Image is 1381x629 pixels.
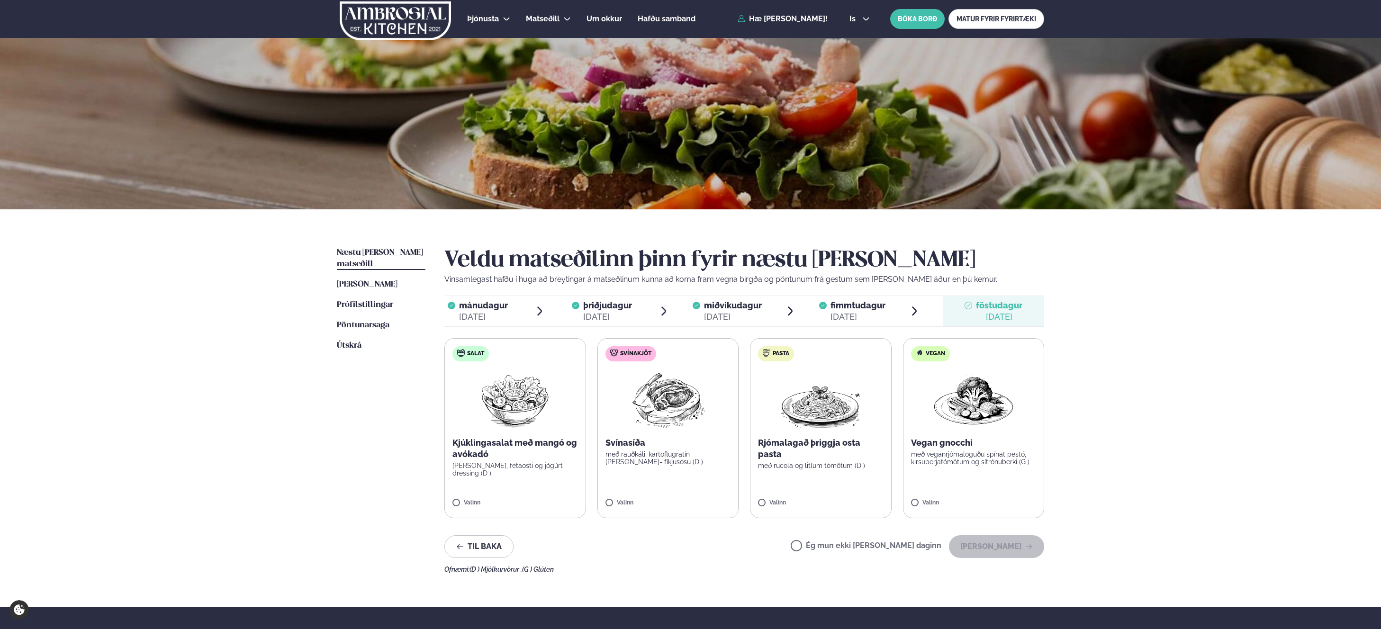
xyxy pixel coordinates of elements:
[932,369,1015,430] img: Vegan.png
[526,14,560,23] span: Matseðill
[704,300,762,310] span: miðvikudagur
[444,247,1044,274] h2: Veldu matseðilinn þinn fyrir næstu [PERSON_NAME]
[842,15,877,23] button: is
[583,311,632,323] div: [DATE]
[587,13,622,25] a: Um okkur
[949,535,1044,558] button: [PERSON_NAME]
[452,437,578,460] p: Kjúklingasalat með mangó og avókadó
[830,300,885,310] span: fimmtudagur
[620,350,651,358] span: Svínakjöt
[444,566,1044,573] div: Ofnæmi:
[526,13,560,25] a: Matseðill
[469,566,522,573] span: (D ) Mjólkurvörur ,
[830,311,885,323] div: [DATE]
[337,279,397,290] a: [PERSON_NAME]
[890,9,945,29] button: BÓKA BORÐ
[763,349,770,357] img: pasta.svg
[457,349,465,357] img: salad.svg
[926,350,945,358] span: Vegan
[605,437,731,449] p: Svínasíða
[626,369,710,430] img: Pork-Meat.png
[337,249,423,268] span: Næstu [PERSON_NAME] matseðill
[911,437,1037,449] p: Vegan gnocchi
[459,311,508,323] div: [DATE]
[976,300,1022,310] span: föstudagur
[452,462,578,477] p: [PERSON_NAME], fetaosti og jógúrt dressing (D )
[610,349,618,357] img: pork.svg
[605,450,731,466] p: með rauðkáli, kartöflugratín [PERSON_NAME]- fíkjusósu (D )
[583,300,632,310] span: þriðjudagur
[779,369,862,430] img: Spagetti.png
[337,321,389,329] span: Pöntunarsaga
[738,15,828,23] a: Hæ [PERSON_NAME]!
[638,13,695,25] a: Hafðu samband
[337,247,425,270] a: Næstu [PERSON_NAME] matseðill
[467,350,484,358] span: Salat
[444,535,514,558] button: Til baka
[916,349,923,357] img: Vegan.svg
[849,15,858,23] span: is
[704,311,762,323] div: [DATE]
[473,369,557,430] img: Salad.png
[587,14,622,23] span: Um okkur
[911,450,1037,466] p: með veganrjómalöguðu spínat pestó, kirsuberjatómötum og sítrónuberki (G )
[337,340,361,351] a: Útskrá
[467,13,499,25] a: Þjónusta
[948,9,1044,29] a: MATUR FYRIR FYRIRTÆKI
[467,14,499,23] span: Þjónusta
[976,311,1022,323] div: [DATE]
[522,566,554,573] span: (G ) Glúten
[9,600,29,620] a: Cookie settings
[773,350,789,358] span: Pasta
[444,274,1044,285] p: Vinsamlegast hafðu í huga að breytingar á matseðlinum kunna að koma fram vegna birgða og pöntunum...
[337,301,393,309] span: Prófílstillingar
[337,341,361,350] span: Útskrá
[758,462,884,469] p: með rucola og litlum tómötum (D )
[339,1,452,40] img: logo
[758,437,884,460] p: Rjómalagað þriggja osta pasta
[459,300,508,310] span: mánudagur
[337,299,393,311] a: Prófílstillingar
[337,320,389,331] a: Pöntunarsaga
[337,280,397,288] span: [PERSON_NAME]
[638,14,695,23] span: Hafðu samband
